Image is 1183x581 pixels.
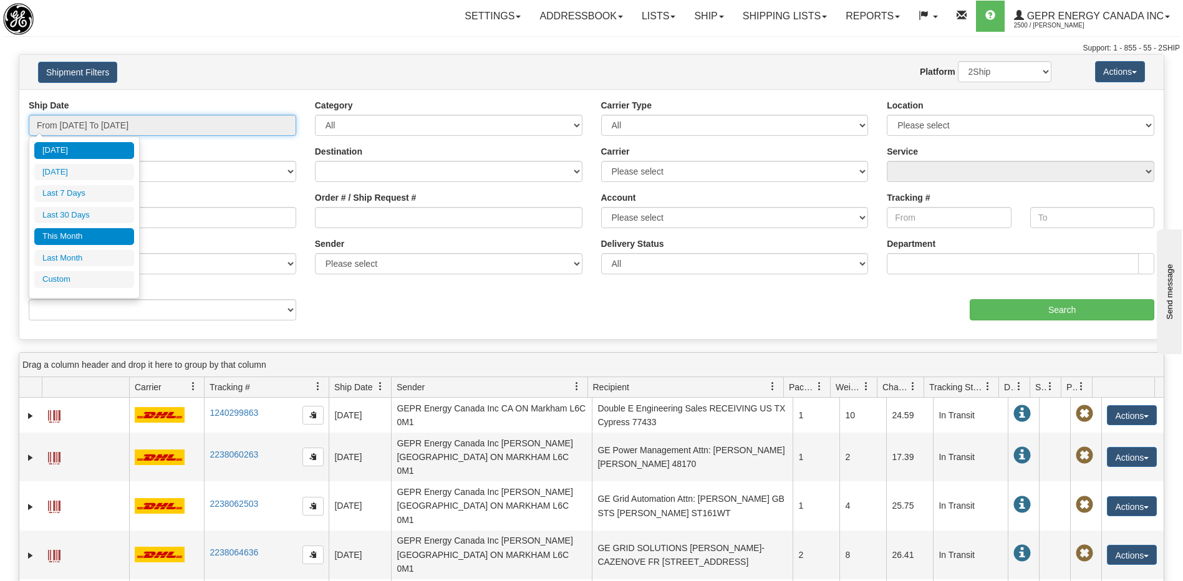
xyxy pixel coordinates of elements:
label: Category [315,99,353,112]
a: Label [48,405,60,425]
td: 1 [793,398,839,433]
a: 2238062503 [210,499,258,509]
input: From [887,207,1011,228]
a: Expand [24,451,37,464]
td: [DATE] [329,398,391,433]
li: Last 30 Days [34,207,134,224]
span: Packages [789,381,815,393]
td: [DATE] [329,481,391,530]
a: 1240299863 [210,408,258,418]
img: 7 - DHL_Worldwide [135,407,185,423]
label: Carrier [601,145,630,158]
label: Destination [315,145,362,158]
a: 2238060263 [210,449,258,459]
td: In Transit [933,531,1008,579]
td: 17.39 [886,433,933,481]
td: 24.59 [886,398,933,433]
label: Department [887,238,935,250]
li: Last Month [34,250,134,267]
td: GEPR Energy Canada Inc CA ON Markham L6C 0M1 [391,398,592,433]
a: Pickup Status filter column settings [1071,376,1092,397]
a: Label [48,495,60,515]
td: 2 [839,433,886,481]
button: Copy to clipboard [302,545,324,564]
button: Actions [1095,61,1145,82]
li: Last 7 Days [34,185,134,202]
div: Send message [9,11,115,20]
td: [DATE] [329,531,391,579]
td: In Transit [933,398,1008,433]
span: Pickup Not Assigned [1076,447,1093,464]
a: Label [48,446,60,466]
button: Copy to clipboard [302,497,324,516]
button: Actions [1107,447,1157,467]
a: Ship Date filter column settings [370,376,391,397]
a: Tracking Status filter column settings [977,376,998,397]
button: Actions [1107,496,1157,516]
a: Label [48,544,60,564]
img: 7 - DHL_Worldwide [135,498,185,514]
span: Sender [397,381,425,393]
a: GEPR Energy Canada Inc 2500 / [PERSON_NAME] [1005,1,1179,32]
span: Pickup Not Assigned [1076,545,1093,562]
li: [DATE] [34,142,134,159]
span: Pickup Status [1066,381,1077,393]
input: To [1030,207,1154,228]
span: Pickup Not Assigned [1076,405,1093,423]
span: Charge [882,381,909,393]
td: 8 [839,531,886,579]
a: Reports [836,1,909,32]
td: 1 [793,433,839,481]
label: Order # / Ship Request # [315,191,417,204]
td: GEPR Energy Canada Inc [PERSON_NAME] [GEOGRAPHIC_DATA] ON MARKHAM L6C 0M1 [391,433,592,481]
a: Delivery Status filter column settings [1008,376,1030,397]
a: Addressbook [530,1,632,32]
label: Service [887,145,918,158]
span: Carrier [135,381,162,393]
td: GE Power Management Attn: [PERSON_NAME] [PERSON_NAME] 48170 [592,433,793,481]
a: Tracking # filter column settings [307,376,329,397]
td: 25.75 [886,481,933,530]
img: 7 - DHL_Worldwide [135,449,185,465]
label: Location [887,99,923,112]
label: Delivery Status [601,238,664,250]
td: In Transit [933,433,1008,481]
label: Account [601,191,636,204]
input: Search [970,299,1154,320]
span: Recipient [593,381,629,393]
a: Expand [24,549,37,562]
a: Settings [455,1,530,32]
button: Actions [1107,545,1157,565]
img: 7 - DHL_Worldwide [135,547,185,562]
span: Pickup Not Assigned [1076,496,1093,514]
a: Shipping lists [733,1,836,32]
td: 26.41 [886,531,933,579]
a: Recipient filter column settings [762,376,783,397]
a: Charge filter column settings [902,376,924,397]
label: Ship Date [29,99,69,112]
li: Custom [34,271,134,288]
span: Shipment Issues [1035,381,1046,393]
span: In Transit [1013,405,1031,423]
span: In Transit [1013,545,1031,562]
button: Shipment Filters [38,62,117,83]
label: Sender [315,238,344,250]
td: GE Grid Automation Attn: [PERSON_NAME] GB STS [PERSON_NAME] ST161WT [592,481,793,530]
td: 2 [793,531,839,579]
label: Tracking # [887,191,930,204]
img: logo2500.jpg [3,3,34,35]
button: Copy to clipboard [302,406,324,425]
td: 1 [793,481,839,530]
a: Weight filter column settings [856,376,877,397]
td: GEPR Energy Canada Inc [PERSON_NAME] [GEOGRAPHIC_DATA] ON MARKHAM L6C 0M1 [391,531,592,579]
label: Platform [920,65,955,78]
button: Actions [1107,405,1157,425]
span: In Transit [1013,496,1031,514]
a: Carrier filter column settings [183,376,204,397]
td: In Transit [933,481,1008,530]
td: 10 [839,398,886,433]
td: 4 [839,481,886,530]
a: Expand [24,410,37,422]
button: Copy to clipboard [302,448,324,466]
span: Weight [836,381,862,393]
